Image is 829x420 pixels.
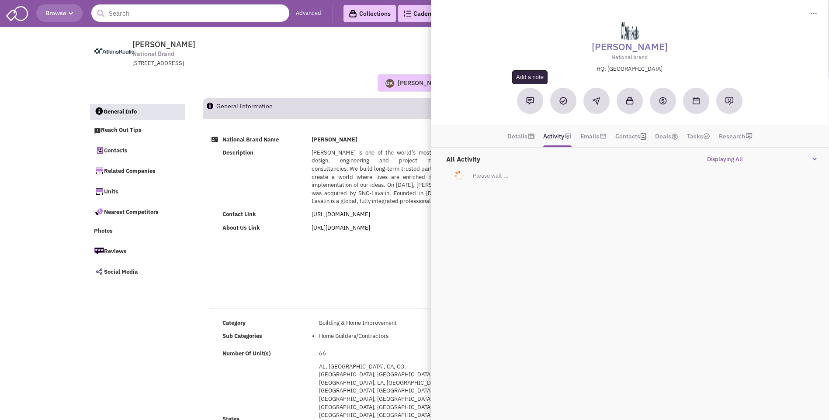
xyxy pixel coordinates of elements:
[312,224,370,231] a: [URL][DOMAIN_NAME]
[132,59,361,68] div: [STREET_ADDRESS]
[703,133,710,140] img: TaskCount.png
[615,130,640,143] a: Contacts
[90,182,185,200] a: Units
[442,150,480,164] label: All Activity
[659,96,667,105] img: Create a deal
[343,5,396,22] a: Collections
[90,104,185,120] a: General Info
[312,149,461,205] span: [PERSON_NAME] is one of the world’s most respected design, engineering and project management con...
[216,99,273,118] h2: General Information
[403,10,411,17] img: Cadences_logo.png
[617,88,643,114] button: Add to a collection
[91,4,289,22] input: Search
[312,136,357,143] b: [PERSON_NAME]
[45,9,73,17] span: Browse
[441,65,818,73] p: HQ: [GEOGRAPHIC_DATA]
[580,130,599,143] a: Emails
[526,97,534,105] img: Add a note
[543,130,564,143] a: Activity
[222,319,246,327] b: Category
[512,70,548,84] div: Add a note
[452,168,509,185] p: Please wait ...
[94,40,134,62] img: www.atkinsglobal.com
[349,10,357,18] img: icon-collection-lavender-black.svg
[312,210,370,218] a: [URL][DOMAIN_NAME]
[316,317,463,330] td: Building & Home Improvement
[316,347,463,360] td: 66
[687,130,710,143] a: Tasks
[36,4,83,22] button: Browse
[222,332,262,340] b: Sub Categories
[90,122,185,139] a: Reach Out Tips
[222,350,271,357] b: Number Of Unit(s)
[441,53,818,61] p: National brand
[693,97,700,104] img: Schedule a Meeting
[132,49,174,59] span: National Brand
[90,223,185,240] a: Photos
[398,79,446,87] div: [PERSON_NAME]
[132,39,195,49] span: [PERSON_NAME]
[593,97,600,105] img: Reachout
[559,97,567,105] img: Add a Task
[398,5,446,22] a: Cadences
[507,130,527,143] a: Details
[565,133,572,140] img: icon-note.png
[725,96,734,105] img: Request research
[626,97,634,105] img: Add to a collection
[746,133,753,140] img: research-icon.png
[222,210,256,218] b: Contact Link
[222,149,253,156] b: Description
[319,332,461,341] li: Home Builders/Contractors
[222,136,279,143] b: National Brand Name
[6,4,28,21] img: SmartAdmin
[90,203,185,221] a: Nearest Competitors
[296,9,321,17] a: Advanced
[90,262,185,281] a: Social Media
[671,133,678,140] img: icon-dealamount.png
[600,133,607,140] img: icon-email-active-16.png
[592,40,668,53] a: [PERSON_NAME]
[90,242,185,260] a: Reviews
[90,162,185,180] a: Related Companies
[222,224,260,231] b: About Us Link
[90,141,185,159] a: Contacts
[655,130,678,143] a: Deals
[719,130,745,143] a: Research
